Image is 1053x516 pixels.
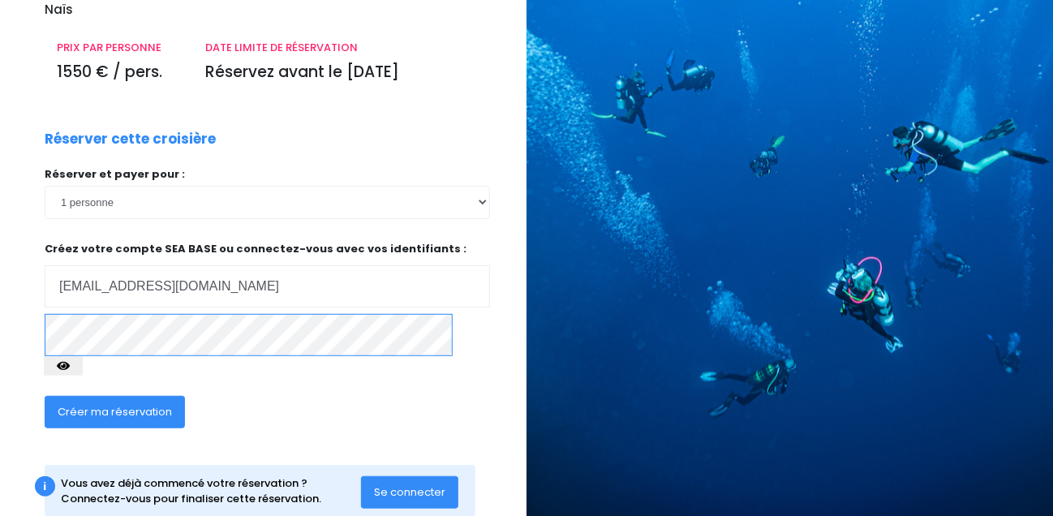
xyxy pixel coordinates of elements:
p: 1550 € / pers. [57,61,181,84]
input: Adresse email [45,265,490,307]
div: i [35,476,55,497]
p: DATE LIMITE DE RÉSERVATION [205,40,478,56]
p: PRIX PAR PERSONNE [57,40,181,56]
p: Réservez avant le [DATE] [205,61,478,84]
span: Se connecter [374,484,445,500]
div: Vous avez déjà commencé votre réservation ? Connectez-vous pour finaliser cette réservation. [62,475,362,507]
button: Se connecter [361,476,458,509]
p: Réserver et payer pour : [45,166,490,183]
p: Réserver cette croisière [45,129,216,150]
p: Créez votre compte SEA BASE ou connectez-vous avec vos identifiants : [45,241,490,308]
span: Créer ma réservation [58,404,172,419]
a: Se connecter [361,484,458,498]
button: Créer ma réservation [45,396,185,428]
